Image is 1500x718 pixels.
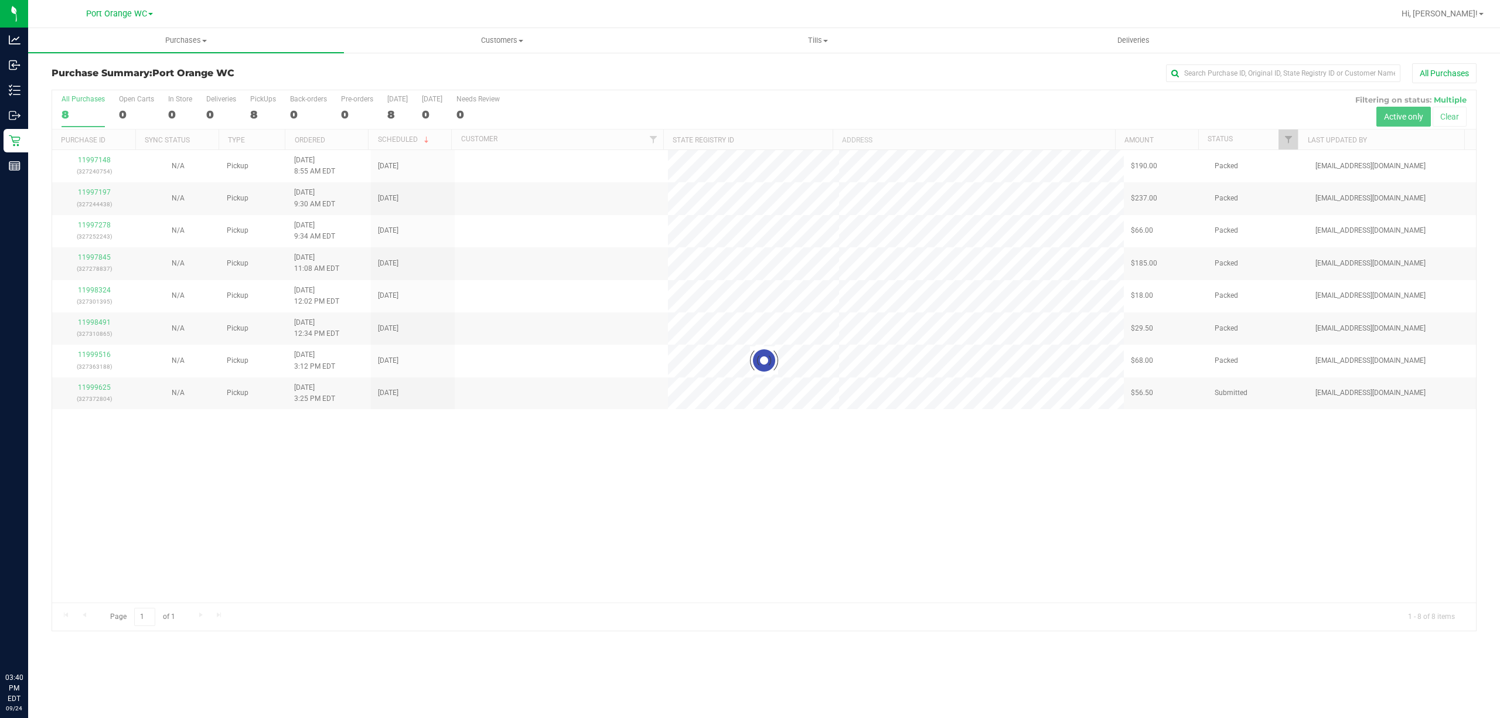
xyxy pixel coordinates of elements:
[28,35,344,46] span: Purchases
[86,9,147,19] span: Port Orange WC
[9,160,21,172] inline-svg: Reports
[660,28,976,53] a: Tills
[9,135,21,147] inline-svg: Retail
[1402,9,1478,18] span: Hi, [PERSON_NAME]!
[9,59,21,71] inline-svg: Inbound
[152,67,234,79] span: Port Orange WC
[52,68,527,79] h3: Purchase Summary:
[344,28,660,53] a: Customers
[9,110,21,121] inline-svg: Outbound
[1166,64,1400,82] input: Search Purchase ID, Original ID, State Registry ID or Customer Name...
[1102,35,1165,46] span: Deliveries
[1412,63,1477,83] button: All Purchases
[976,28,1291,53] a: Deliveries
[660,35,975,46] span: Tills
[345,35,659,46] span: Customers
[9,34,21,46] inline-svg: Analytics
[28,28,344,53] a: Purchases
[12,624,47,659] iframe: Resource center
[5,672,23,704] p: 03:40 PM EDT
[9,84,21,96] inline-svg: Inventory
[5,704,23,713] p: 09/24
